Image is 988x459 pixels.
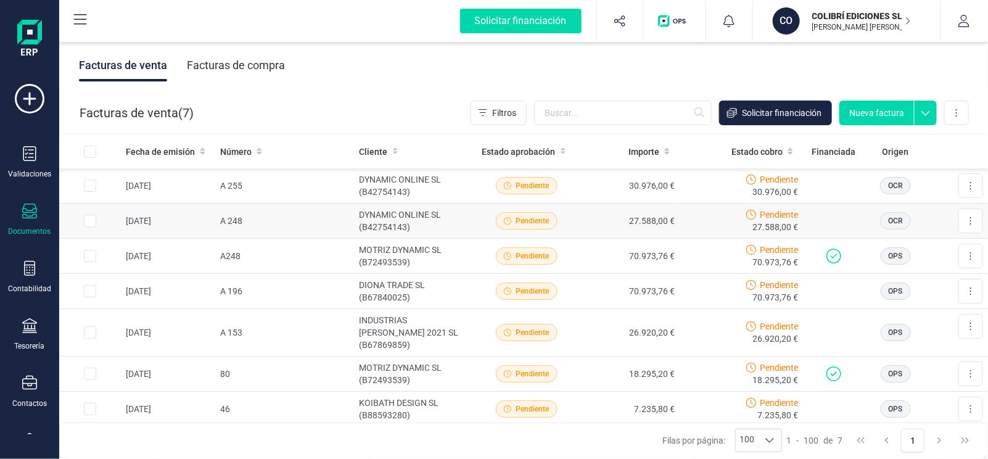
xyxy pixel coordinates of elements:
td: MOTRIZ DYNAMIC SL (B72493539) [355,239,475,274]
span: 30.976,00 € [752,186,798,198]
div: Tesorería [15,341,45,351]
span: Pendiente [760,173,798,186]
button: Page 1 [901,429,924,452]
div: CO [773,7,800,35]
td: [DATE] [121,357,215,392]
input: Buscar... [534,101,712,125]
span: 26.920,20 € [752,333,798,345]
td: 18.295,20 € [577,357,680,392]
div: Facturas de venta ( ) [80,101,194,125]
span: OPS [889,327,903,338]
div: - [787,434,843,447]
td: [DATE] [121,204,215,239]
div: Facturas de compra [187,49,285,81]
td: A248 [215,239,355,274]
span: 70.973,76 € [752,291,798,304]
span: Número [220,146,252,158]
div: Solicitar financiación [460,9,582,33]
span: Pendiente [760,362,798,374]
span: 7 [838,434,843,447]
span: de [824,434,833,447]
span: Filtros [492,107,516,119]
img: Logo Finanedi [17,20,42,59]
span: Financiada [812,146,856,158]
span: Pendiente [760,320,798,333]
div: Validaciones [8,169,51,179]
span: Pendiente [516,215,550,226]
td: 46 [215,392,355,427]
td: A 255 [215,168,355,204]
td: A 248 [215,204,355,239]
td: 26.920,20 € [577,309,680,357]
span: 18.295,20 € [752,374,798,386]
div: Contactos [12,399,47,408]
span: Pendiente [516,286,550,297]
div: Row Selected bd29dd48-d126-4aa5-b63d-b813014c505a [84,250,96,262]
span: Pendiente [760,397,798,409]
div: Row Selected c4356942-39d6-4f17-831c-29576c851243 [84,285,96,297]
td: [DATE] [121,309,215,357]
img: Logo de OPS [658,15,691,27]
button: Solicitar financiación [445,1,596,41]
span: OCR [888,180,903,191]
div: Facturas de venta [79,49,167,81]
span: Importe [628,146,659,158]
span: OCR [888,215,903,226]
span: Pendiente [760,244,798,256]
td: 70.973,76 € [577,239,680,274]
span: Pendiente [516,403,550,415]
td: 7.235,80 € [577,392,680,427]
div: Row Selected 2ad12ee7-f628-4fc7-9263-4e319574ed1f [84,215,96,227]
button: Filtros [471,101,527,125]
button: Nueva factura [839,101,914,125]
td: A 196 [215,274,355,309]
div: Contabilidad [8,284,51,294]
button: Next Page [928,429,951,452]
span: Pendiente [760,279,798,291]
span: 27.588,00 € [752,221,798,233]
p: COLIBRÍ EDICIONES SL [812,10,911,22]
td: DIONA TRADE SL (B67840025) [355,274,475,309]
span: 70.973,76 € [752,256,798,268]
td: 70.973,76 € [577,274,680,309]
button: Logo de OPS [651,1,698,41]
td: [DATE] [121,274,215,309]
p: [PERSON_NAME] [PERSON_NAME] [812,22,911,32]
span: 100 [736,429,758,452]
span: OPS [889,368,903,379]
div: Row Selected c8e635e9-a4a9-4b07-9eda-c38693e3d09c [84,180,96,192]
span: Pendiente [516,368,550,379]
span: Estado cobro [731,146,783,158]
span: 7 [183,104,189,122]
td: DYNAMIC ONLINE SL (B42754143) [355,204,475,239]
div: All items unselected [84,146,96,158]
td: [DATE] [121,239,215,274]
button: COCOLIBRÍ EDICIONES SL[PERSON_NAME] [PERSON_NAME] [768,1,926,41]
span: Origen [883,146,909,158]
td: 80 [215,357,355,392]
div: Row Selected 321e63a3-d6a4-450b-af72-f833fb09a4b6 [84,403,96,415]
span: Pendiente [516,180,550,191]
div: Row Selected 24e5ccd8-5e2b-43b7-80ee-0c05ef8e9a25 [84,326,96,339]
span: Estado aprobación [482,146,556,158]
td: DYNAMIC ONLINE SL (B42754143) [355,168,475,204]
span: Cliente [360,146,388,158]
td: [DATE] [121,392,215,427]
button: Solicitar financiación [719,101,832,125]
span: Pendiente [516,327,550,338]
div: Documentos [9,226,51,236]
span: OPS [889,403,903,415]
td: 27.588,00 € [577,204,680,239]
button: Last Page [953,429,977,452]
td: MOTRIZ DYNAMIC SL (B72493539) [355,357,475,392]
td: KOIBATH DESIGN SL (B88593280) [355,392,475,427]
div: Filas por página: [662,429,782,452]
span: Pendiente [760,209,798,221]
td: [DATE] [121,168,215,204]
span: OPS [889,286,903,297]
span: 7.235,80 € [757,409,798,421]
span: 100 [804,434,819,447]
span: Fecha de emisión [126,146,195,158]
div: Row Selected 08b3455a-fd57-4508-8bbe-ce9808d2c25a [84,368,96,380]
td: INDUSTRIAS [PERSON_NAME] 2021 SL (B67869859) [355,309,475,357]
